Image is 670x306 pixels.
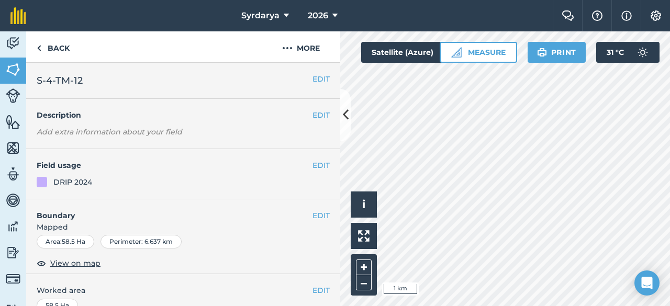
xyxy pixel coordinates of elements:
[37,127,182,137] em: Add extra information about your field
[37,42,41,54] img: svg+xml;base64,PHN2ZyB4bWxucz0iaHR0cDovL3d3dy53My5vcmcvMjAwMC9zdmciIHdpZHRoPSI5IiBoZWlnaHQ9IjI0Ii...
[308,9,328,22] span: 2026
[537,46,547,59] img: svg+xml;base64,PHN2ZyB4bWxucz0iaHR0cDovL3d3dy53My5vcmcvMjAwMC9zdmciIHdpZHRoPSIxOSIgaGVpZ2h0PSIyNC...
[26,221,340,233] span: Mapped
[6,62,20,77] img: svg+xml;base64,PHN2ZyB4bWxucz0iaHR0cDovL3d3dy53My5vcmcvMjAwMC9zdmciIHdpZHRoPSI1NiIgaGVpZ2h0PSI2MC...
[37,73,83,88] span: S-4-TM-12
[37,109,330,121] h4: Description
[358,230,370,242] img: Four arrows, one pointing top left, one top right, one bottom right and the last bottom left
[282,42,293,54] img: svg+xml;base64,PHN2ZyB4bWxucz0iaHR0cDovL3d3dy53My5vcmcvMjAwMC9zdmciIHdpZHRoPSIyMCIgaGVpZ2h0PSIyNC...
[634,270,660,296] div: Open Intercom Messenger
[632,42,653,63] img: svg+xml;base64,PD94bWwgdmVyc2lvbj0iMS4wIiBlbmNvZGluZz0idXRmLTgiPz4KPCEtLSBHZW5lcmF0b3I6IEFkb2JlIE...
[262,31,340,62] button: More
[621,9,632,22] img: svg+xml;base64,PHN2ZyB4bWxucz0iaHR0cDovL3d3dy53My5vcmcvMjAwMC9zdmciIHdpZHRoPSIxNyIgaGVpZ2h0PSIxNy...
[6,219,20,234] img: svg+xml;base64,PD94bWwgdmVyc2lvbj0iMS4wIiBlbmNvZGluZz0idXRmLTgiPz4KPCEtLSBHZW5lcmF0b3I6IEFkb2JlIE...
[351,191,377,218] button: i
[312,160,330,171] button: EDIT
[591,10,604,21] img: A question mark icon
[100,235,182,248] div: Perimeter : 6.637 km
[241,9,280,22] span: Syrdarya
[26,31,80,62] a: Back
[650,10,662,21] img: A cog icon
[6,36,20,51] img: svg+xml;base64,PD94bWwgdmVyc2lvbj0iMS4wIiBlbmNvZGluZz0idXRmLTgiPz4KPCEtLSBHZW5lcmF0b3I6IEFkb2JlIE...
[356,259,372,275] button: +
[356,275,372,290] button: –
[10,7,26,24] img: fieldmargin Logo
[53,176,92,188] div: DRIP 2024
[6,114,20,130] img: svg+xml;base64,PHN2ZyB4bWxucz0iaHR0cDovL3d3dy53My5vcmcvMjAwMC9zdmciIHdpZHRoPSI1NiIgaGVpZ2h0PSI2MC...
[607,42,624,63] span: 31 ° C
[26,199,312,221] h4: Boundary
[312,285,330,296] button: EDIT
[6,166,20,182] img: svg+xml;base64,PD94bWwgdmVyc2lvbj0iMS4wIiBlbmNvZGluZz0idXRmLTgiPz4KPCEtLSBHZW5lcmF0b3I6IEFkb2JlIE...
[6,88,20,103] img: svg+xml;base64,PD94bWwgdmVyc2lvbj0iMS4wIiBlbmNvZGluZz0idXRmLTgiPz4KPCEtLSBHZW5lcmF0b3I6IEFkb2JlIE...
[361,42,462,63] button: Satellite (Azure)
[312,109,330,121] button: EDIT
[6,245,20,260] img: svg+xml;base64,PD94bWwgdmVyc2lvbj0iMS4wIiBlbmNvZGluZz0idXRmLTgiPz4KPCEtLSBHZW5lcmF0b3I6IEFkb2JlIE...
[596,42,660,63] button: 31 °C
[440,42,517,63] button: Measure
[50,257,100,269] span: View on map
[37,257,46,269] img: svg+xml;base64,PHN2ZyB4bWxucz0iaHR0cDovL3d3dy53My5vcmcvMjAwMC9zdmciIHdpZHRoPSIxOCIgaGVpZ2h0PSIyNC...
[6,140,20,156] img: svg+xml;base64,PHN2ZyB4bWxucz0iaHR0cDovL3d3dy53My5vcmcvMjAwMC9zdmciIHdpZHRoPSI1NiIgaGVpZ2h0PSI2MC...
[37,235,94,248] div: Area : 58.5 Ha
[6,271,20,286] img: svg+xml;base64,PD94bWwgdmVyc2lvbj0iMS4wIiBlbmNvZGluZz0idXRmLTgiPz4KPCEtLSBHZW5lcmF0b3I6IEFkb2JlIE...
[37,257,100,269] button: View on map
[312,210,330,221] button: EDIT
[6,192,20,208] img: svg+xml;base64,PD94bWwgdmVyc2lvbj0iMS4wIiBlbmNvZGluZz0idXRmLTgiPz4KPCEtLSBHZW5lcmF0b3I6IEFkb2JlIE...
[451,47,462,58] img: Ruler icon
[312,73,330,85] button: EDIT
[362,198,365,211] span: i
[528,42,586,63] button: Print
[37,160,312,171] h4: Field usage
[562,10,574,21] img: Two speech bubbles overlapping with the left bubble in the forefront
[37,285,330,296] span: Worked area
